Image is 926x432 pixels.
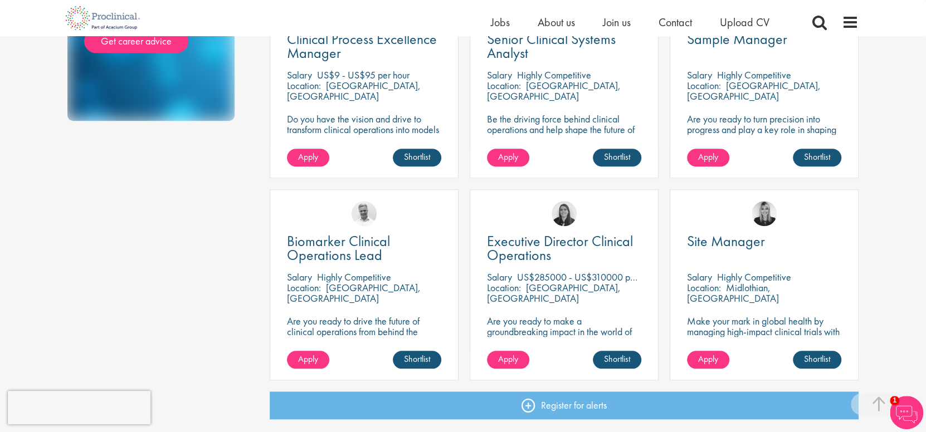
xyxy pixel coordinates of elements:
[487,149,529,166] a: Apply
[298,353,318,365] span: Apply
[287,30,437,62] span: Clinical Process Excellence Manager
[487,232,633,264] span: Executive Director Clinical Operations
[287,234,441,262] a: Biomarker Clinical Operations Lead
[287,79,321,92] span: Location:
[287,32,441,60] a: Clinical Process Excellence Manager
[687,271,712,283] span: Salary
[717,68,791,81] p: Highly Competitive
[487,234,641,262] a: Executive Director Clinical Operations
[287,316,441,369] p: Are you ready to drive the future of clinical operations from behind the scenes? Looking to be in...
[287,351,329,369] a: Apply
[287,68,312,81] span: Salary
[552,201,577,226] img: Ciara Noble
[698,353,718,365] span: Apply
[687,351,729,369] a: Apply
[487,316,641,369] p: Are you ready to make a groundbreaking impact in the world of biotechnology? Join a growing compa...
[487,281,621,305] p: [GEOGRAPHIC_DATA], [GEOGRAPHIC_DATA]
[487,30,616,62] span: Senior Clinical Systems Analyst
[487,32,641,60] a: Senior Clinical Systems Analyst
[487,114,641,145] p: Be the driving force behind clinical operations and help shape the future of pharma innovation.
[491,15,510,30] a: Jobs
[287,271,312,283] span: Salary
[317,271,391,283] p: Highly Competitive
[393,149,441,166] a: Shortlist
[84,30,188,53] a: Get career advice
[687,114,841,145] p: Are you ready to turn precision into progress and play a key role in shaping the future of pharma...
[352,201,377,226] img: Joshua Bye
[393,351,441,369] a: Shortlist
[487,271,512,283] span: Salary
[687,281,779,305] p: Midlothian, [GEOGRAPHIC_DATA]
[287,149,329,166] a: Apply
[487,68,512,81] span: Salary
[287,232,390,264] span: Biomarker Clinical Operations Lead
[487,79,621,102] p: [GEOGRAPHIC_DATA], [GEOGRAPHIC_DATA]
[890,396,899,405] span: 1
[317,68,410,81] p: US$9 - US$95 per hour
[487,79,521,92] span: Location:
[687,32,841,46] a: Sample Manager
[720,15,769,30] a: Upload CV
[717,271,791,283] p: Highly Competitive
[287,281,421,305] p: [GEOGRAPHIC_DATA], [GEOGRAPHIC_DATA]
[687,234,841,248] a: Site Manager
[498,151,518,163] span: Apply
[298,151,318,163] span: Apply
[517,68,591,81] p: Highly Competitive
[698,151,718,163] span: Apply
[287,114,441,156] p: Do you have the vision and drive to transform clinical operations into models of excellence in a ...
[593,351,641,369] a: Shortlist
[659,15,692,30] a: Contact
[687,79,721,92] span: Location:
[538,15,575,30] a: About us
[8,391,150,424] iframe: reCAPTCHA
[687,316,841,347] p: Make your mark in global health by managing high-impact clinical trials with a leading CRO.
[687,30,787,48] span: Sample Manager
[890,396,923,429] img: Chatbot
[498,353,518,365] span: Apply
[793,149,841,166] a: Shortlist
[752,201,777,226] img: Janelle Jones
[287,281,321,294] span: Location:
[270,391,859,419] a: Register for alerts
[687,232,765,251] span: Site Manager
[603,15,631,30] a: Join us
[793,351,841,369] a: Shortlist
[487,351,529,369] a: Apply
[487,281,521,294] span: Location:
[687,68,712,81] span: Salary
[687,149,729,166] a: Apply
[687,79,821,102] p: [GEOGRAPHIC_DATA], [GEOGRAPHIC_DATA]
[593,149,641,166] a: Shortlist
[517,271,665,283] p: US$285000 - US$310000 per annum
[287,79,421,102] p: [GEOGRAPHIC_DATA], [GEOGRAPHIC_DATA]
[687,281,721,294] span: Location:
